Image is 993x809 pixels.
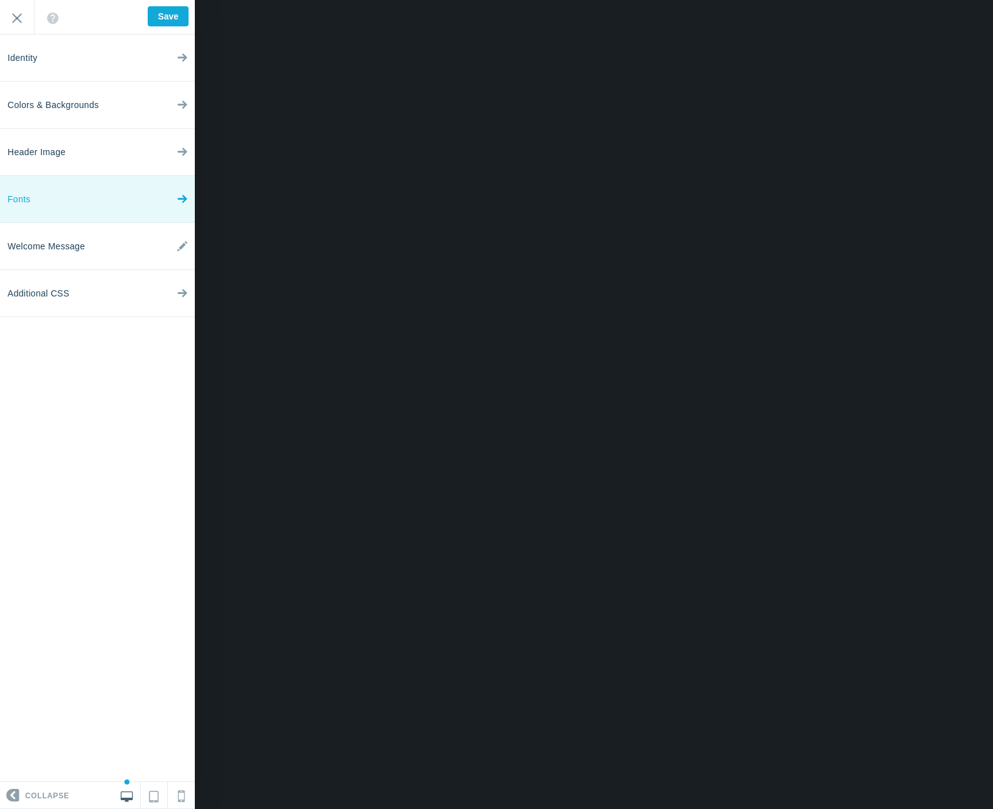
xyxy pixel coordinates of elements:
span: Collapse [25,783,69,809]
span: Header Image [8,129,65,176]
span: Additional CSS [8,270,69,317]
input: Save [148,6,189,26]
span: Identity [8,35,38,82]
span: Fonts [8,176,31,223]
span: Welcome Message [8,223,85,270]
span: Colors & Backgrounds [8,82,99,129]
